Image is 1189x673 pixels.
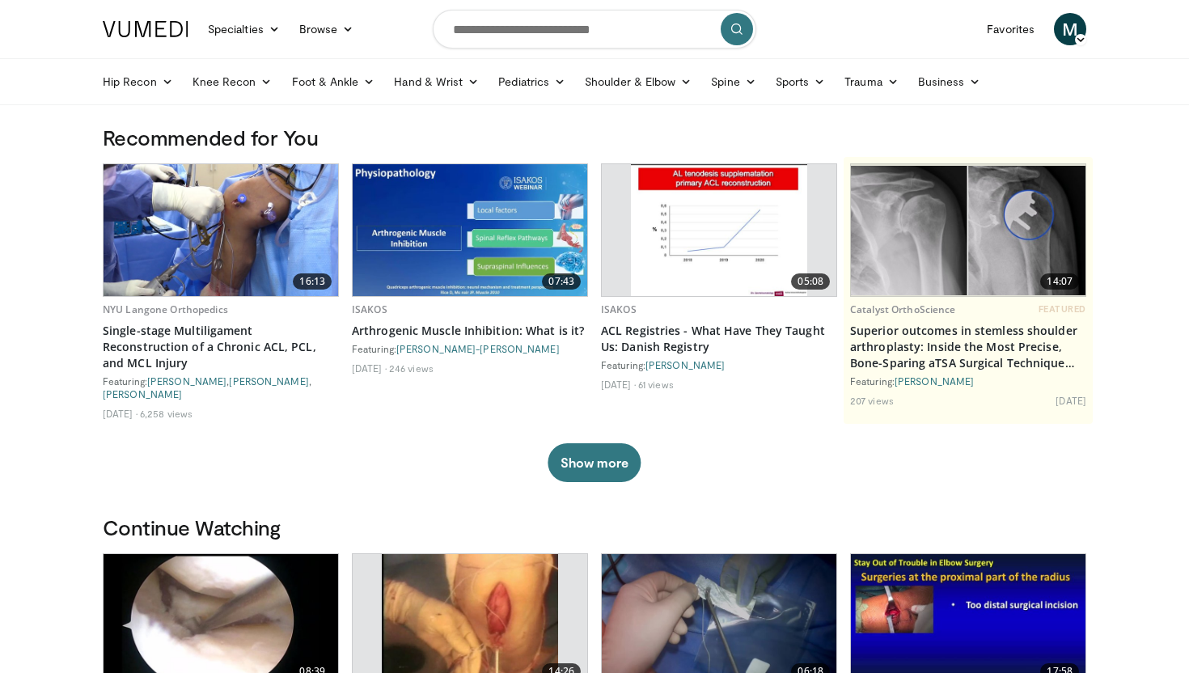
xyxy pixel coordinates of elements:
a: [PERSON_NAME] [895,375,974,387]
img: 9f15458b-d013-4cfd-976d-a83a3859932f.620x360_q85_upscale.jpg [851,166,1085,295]
a: 05:08 [602,164,836,296]
a: [PERSON_NAME] [645,359,725,370]
a: ISAKOS [352,303,387,316]
a: Favorites [977,13,1044,45]
a: 16:13 [104,164,338,296]
a: Browse [290,13,364,45]
img: 6299659c-5c82-440a-827e-4a3b616f7eb7.620x360_q85_upscale.jpg [631,164,807,296]
span: FEATURED [1039,303,1086,315]
li: [DATE] [103,407,138,420]
a: Sports [766,66,836,98]
a: Pediatrics [489,66,575,98]
input: Search topics, interventions [433,10,756,49]
span: 07:43 [542,273,581,290]
li: [DATE] [352,362,387,375]
a: 07:43 [353,164,587,296]
a: Single-stage Multiligament Reconstruction of a Chronic ACL, PCL, and MCL Injury [103,323,339,371]
a: [PERSON_NAME] [103,388,182,400]
div: Featuring: , , [103,375,339,400]
img: VuMedi Logo [103,21,188,37]
div: Featuring: [850,375,1086,387]
a: NYU Langone Orthopedics [103,303,228,316]
a: Catalyst OrthoScience [850,303,956,316]
button: Show more [548,443,641,482]
span: 14:07 [1040,273,1079,290]
div: Featuring: [352,342,588,355]
a: Hand & Wrist [384,66,489,98]
span: 05:08 [791,273,830,290]
li: 61 views [638,378,674,391]
a: [PERSON_NAME] [147,375,226,387]
a: [PERSON_NAME] [229,375,308,387]
a: ACL Registries - What Have They Taught Us: Danish Registry [601,323,837,355]
li: [DATE] [601,378,636,391]
img: ad0bd3d9-2ac2-4b25-9c44-384141dd66f6.jpg.620x360_q85_upscale.jpg [104,164,338,296]
li: 246 views [389,362,434,375]
a: Business [908,66,991,98]
li: [DATE] [1056,394,1086,407]
img: a9223f72-b286-40a0-8bef-b25a35cc3e18.620x360_q85_upscale.jpg [353,164,587,296]
a: [PERSON_NAME]-[PERSON_NAME] [396,343,560,354]
a: Foot & Ankle [282,66,385,98]
span: 16:13 [293,273,332,290]
a: ISAKOS [601,303,637,316]
h3: Recommended for You [103,125,1086,150]
a: Shoulder & Elbow [575,66,701,98]
a: Hip Recon [93,66,183,98]
li: 6,258 views [140,407,193,420]
a: Trauma [835,66,908,98]
li: 207 views [850,394,894,407]
a: Specialties [198,13,290,45]
a: Superior outcomes in stemless shoulder arthroplasty: Inside the Most Precise, Bone-Sparing aTSA S... [850,323,1086,371]
a: 14:07 [851,164,1085,296]
div: Featuring: [601,358,837,371]
a: Spine [701,66,765,98]
h3: Continue Watching [103,514,1086,540]
a: M [1054,13,1086,45]
a: Knee Recon [183,66,282,98]
a: Arthrogenic Muscle Inhibition: What is it? [352,323,588,339]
